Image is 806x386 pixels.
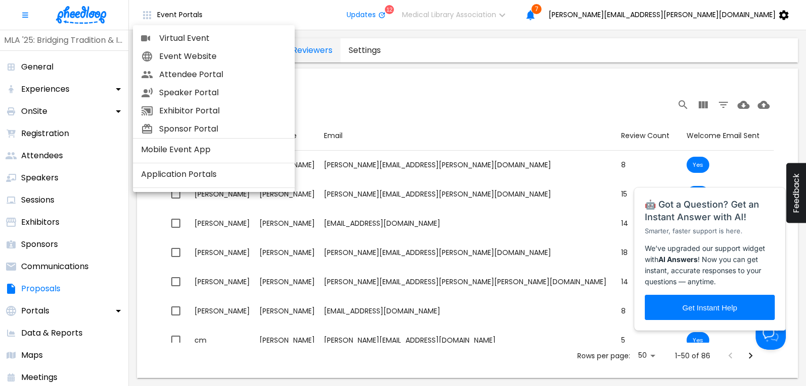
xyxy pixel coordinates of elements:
[133,163,295,187] div: Application Portals
[141,144,211,156] p: Mobile Event App
[159,69,287,81] span: Attendee Portal
[133,66,295,84] a: Attendee Portal
[133,29,295,47] a: Virtual Event
[159,123,287,135] span: Sponsor Portal
[159,105,287,117] span: Exhibitor Portal
[133,84,295,102] a: Speaker Portal
[133,47,295,66] a: Event Website
[159,87,287,99] span: Speaker Portal
[133,120,295,138] a: Sponsor Portal
[133,102,295,120] a: Exhibitor Portal
[159,50,287,62] span: Event Website
[629,162,791,336] iframe: Help Scout Beacon - Messages and Notifications
[133,139,295,163] div: Mobile Event App
[141,168,217,180] p: Application Portals
[159,32,287,44] span: Virtual Event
